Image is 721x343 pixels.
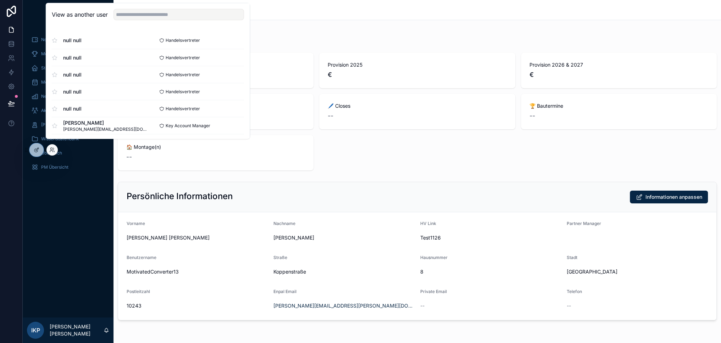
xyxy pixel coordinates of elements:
[41,94,68,99] span: Neue Kunden
[630,191,708,203] button: Informationen anpassen
[127,302,268,309] span: 10243
[567,268,708,275] span: [GEOGRAPHIC_DATA]
[27,62,109,74] a: Startseite
[273,268,415,275] span: Koppenstraße
[41,136,79,142] span: Wissensdatenbank
[273,289,296,294] span: Enpal Email
[420,289,447,294] span: Private Email
[27,118,109,131] a: [PERSON_NAME]
[127,234,268,241] span: [PERSON_NAME] [PERSON_NAME]
[273,234,415,241] span: [PERSON_NAME]
[420,234,561,241] span: Test1126
[529,61,708,68] span: Provision 2026 & 2027
[420,268,561,275] span: 8
[41,79,70,85] span: Mein Kalender
[166,89,200,95] span: Handelsvertreter
[645,193,702,201] span: Informationen anpassen
[529,70,708,80] span: €
[567,302,571,309] span: --
[63,105,82,112] span: null null
[127,289,150,294] span: Postleitzahl
[567,289,582,294] span: Telefon
[420,255,448,260] span: Hausnummer
[328,70,506,80] span: €
[328,111,333,121] span: --
[166,123,210,129] span: Key Account Manager
[41,51,91,57] span: Monatliche Performance
[27,76,109,89] a: Mein Kalender
[27,104,109,117] a: Aktive Kunden
[328,61,506,68] span: Provision 2025
[273,255,287,260] span: Straße
[567,221,601,226] span: Partner Manager
[529,102,708,109] span: 🏆 Bautermine
[27,147,109,159] a: Über mich
[126,152,132,162] span: --
[166,38,200,43] span: Handelsvertreter
[127,255,156,260] span: Benutzername
[50,323,104,337] p: [PERSON_NAME] [PERSON_NAME]
[41,37,71,43] span: Noloco Tickets
[420,302,425,309] span: --
[27,133,109,145] a: Wissensdatenbank
[166,106,200,112] span: Handelsvertreter
[420,221,436,226] span: HV Link
[63,71,82,78] span: null null
[567,255,577,260] span: Stadt
[31,326,40,334] span: IKP
[52,10,108,19] h2: View as another user
[127,221,145,226] span: Vorname
[27,90,109,103] a: Neue Kunden
[41,164,68,170] span: PM Übersicht
[63,88,82,95] span: null null
[63,119,148,126] span: [PERSON_NAME]
[41,65,61,71] span: Startseite
[63,37,82,44] span: null null
[126,144,305,151] span: 🏠 Montage(n)
[127,191,233,202] h2: Persönliche Informationen
[273,221,295,226] span: Nachname
[27,47,109,60] a: Monatliche Performance
[63,126,148,132] span: [PERSON_NAME][EMAIL_ADDRESS][DOMAIN_NAME]
[328,102,506,109] span: 🖊️ Closes
[27,161,109,174] a: PM Übersicht
[63,54,82,61] span: null null
[127,268,268,275] span: MotivatedConverter13
[273,302,415,309] a: [PERSON_NAME][EMAIL_ADDRESS][PERSON_NAME][DOMAIN_NAME]
[166,72,200,78] span: Handelsvertreter
[41,122,76,128] span: [PERSON_NAME]
[27,33,109,46] a: Noloco Tickets
[166,55,200,61] span: Handelsvertreter
[23,28,113,183] div: scrollable content
[529,111,535,121] span: --
[41,108,70,113] span: Aktive Kunden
